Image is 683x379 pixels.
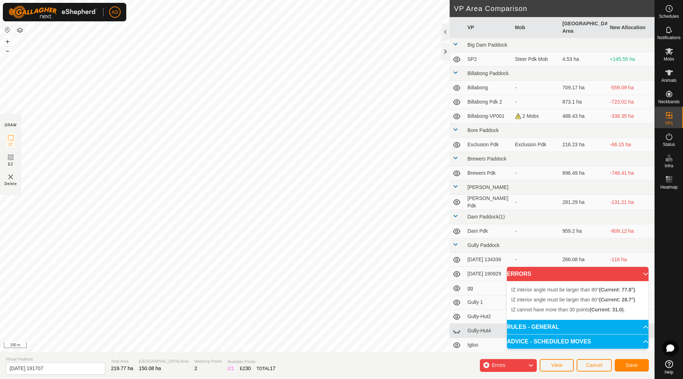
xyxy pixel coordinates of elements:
[607,81,655,95] td: -559.09 ha
[586,362,603,368] span: Cancel
[599,287,635,293] b: (Current: 77.8°)
[515,169,557,177] div: -
[515,56,557,63] div: Steer Pdk Mob
[560,253,607,267] td: 266.08 ha
[512,17,560,38] th: Mob
[507,281,648,320] p-accordion-content: ERRORS
[511,287,636,293] span: IZ interior angle must be larger than 80° .
[560,109,607,123] td: 488.43 ha
[6,356,105,362] span: Virtual Paddock
[465,138,512,152] td: Exclusion Pdk
[467,242,499,248] span: Gully Paddock
[663,142,675,147] span: Status
[515,227,557,235] div: -
[270,365,276,371] span: 17
[465,166,512,180] td: Brewers Pdk
[467,70,509,76] span: Billabong Paddock
[465,267,512,281] td: [DATE] 190929
[560,81,607,95] td: 709.17 ha
[3,37,12,46] button: +
[5,122,17,128] div: DRAW
[540,359,574,372] button: View
[599,297,635,302] b: (Current: 28.7°)
[3,26,12,34] button: Reset Map
[194,365,197,371] span: 2
[197,343,223,349] a: Privacy Policy
[665,164,673,168] span: Infra
[659,14,679,19] span: Schedules
[228,365,234,372] div: IZ
[9,142,13,147] span: IZ
[467,127,499,133] span: Bore Paddock
[560,195,607,210] td: 281.29 ha
[589,307,624,312] b: (Current: 31.0)
[467,42,507,48] span: Big Dam Paddock
[465,295,512,310] td: Gully 1
[515,199,557,206] div: -
[515,84,557,91] div: -
[657,36,681,40] span: Notifications
[511,297,636,302] span: IZ interior angle must be larger than 80° .
[655,357,683,377] a: Help
[515,256,557,263] div: -
[660,185,678,189] span: Heatmap
[511,307,625,312] span: IZ cannot have more than 30 points .
[465,195,512,210] td: [PERSON_NAME] Pdk
[465,281,512,295] td: gg
[515,141,557,148] div: Exclusion Pdk
[607,52,655,67] td: +145.55 ha
[245,365,251,371] span: 30
[560,52,607,67] td: 4.53 ha
[256,365,275,372] div: TOTAL
[658,100,679,104] span: Neckbands
[465,338,512,352] td: Igloo
[112,9,118,16] span: AS
[139,365,161,371] span: 150.08 ha
[560,95,607,109] td: 873.1 ha
[607,253,655,267] td: -116 ha
[465,95,512,109] td: Billabong Pdk 2
[615,359,649,372] button: Save
[507,324,559,330] span: RULES - GENERAL
[111,365,133,371] span: 219.77 ha
[8,162,14,167] span: EZ
[515,98,557,106] div: -
[507,320,648,334] p-accordion-header: RULES - GENERAL
[507,335,648,349] p-accordion-header: ADVICE - SCHEDULED MOVES
[467,214,505,220] span: Dam Paddock(1)
[492,362,505,368] span: Errors
[665,370,673,374] span: Help
[607,95,655,109] td: -723.02 ha
[607,224,655,238] td: -809.12 ha
[467,156,507,162] span: Brewers Paddock
[607,109,655,123] td: -338.35 ha
[465,109,512,123] td: Billabong-VP001
[465,17,512,38] th: VP
[454,4,655,13] h2: VP Area Comparison
[5,181,17,186] span: Delete
[551,362,562,368] span: View
[507,339,591,344] span: ADVICE - SCHEDULED MOVES
[465,324,512,338] td: Gully-Hut4
[560,17,607,38] th: [GEOGRAPHIC_DATA] Area
[228,359,276,365] span: Available Points
[3,47,12,55] button: –
[231,365,234,371] span: 1
[232,343,253,349] a: Contact Us
[661,78,677,83] span: Animals
[560,224,607,238] td: 959.2 ha
[194,358,222,364] span: Watering Points
[465,224,512,238] td: Dam Pdk
[626,362,638,368] span: Save
[111,358,133,364] span: Total Area
[465,52,512,67] td: SP2
[465,81,512,95] td: Billabong
[607,17,655,38] th: New Allocation
[515,112,557,120] div: 2 Mobs
[507,271,531,277] span: ERRORS
[139,358,189,364] span: [GEOGRAPHIC_DATA] Area
[6,173,15,181] img: VP
[577,359,612,372] button: Cancel
[465,253,512,267] td: [DATE] 134336
[560,166,607,180] td: 896.49 ha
